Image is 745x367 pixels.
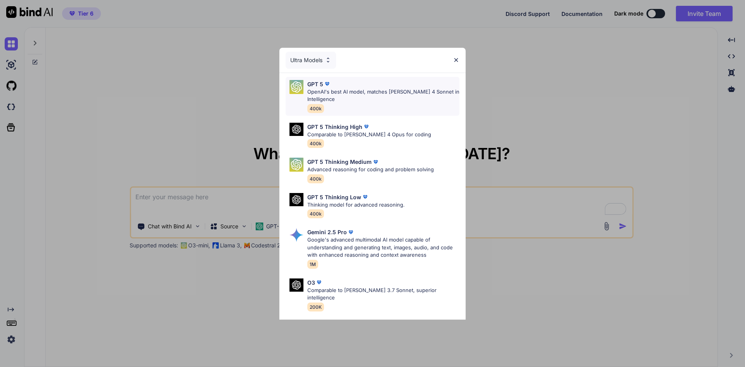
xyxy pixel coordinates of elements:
[289,80,303,94] img: Pick Models
[307,260,318,269] span: 1M
[307,193,361,201] p: GPT 5 Thinking Low
[347,228,355,236] img: premium
[325,57,331,63] img: Pick Models
[289,228,303,242] img: Pick Models
[307,303,324,311] span: 200K
[307,287,459,302] p: Comparable to [PERSON_NAME] 3.7 Sonnet, superior intelligence
[307,209,324,218] span: 400k
[307,139,324,148] span: 400k
[307,166,434,174] p: Advanced reasoning for coding and problem solving
[315,278,323,286] img: premium
[289,123,303,136] img: Pick Models
[307,278,315,287] p: O3
[307,174,324,183] span: 400k
[307,158,372,166] p: GPT 5 Thinking Medium
[307,201,405,209] p: Thinking model for advanced reasoning.
[307,80,323,88] p: GPT 5
[323,80,331,88] img: premium
[289,158,303,172] img: Pick Models
[362,123,370,130] img: premium
[289,193,303,207] img: Pick Models
[307,88,459,103] p: OpenAI's best AI model, matches [PERSON_NAME] 4 Sonnet in Intelligence
[361,193,369,201] img: premium
[307,236,459,259] p: Google's advanced multimodal AI model capable of understanding and generating text, images, audio...
[307,123,362,131] p: GPT 5 Thinking High
[289,278,303,292] img: Pick Models
[307,228,347,236] p: Gemini 2.5 Pro
[286,52,336,69] div: Ultra Models
[453,57,459,63] img: close
[307,104,324,113] span: 400k
[307,131,431,139] p: Comparable to [PERSON_NAME] 4 Opus for coding
[372,158,379,166] img: premium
